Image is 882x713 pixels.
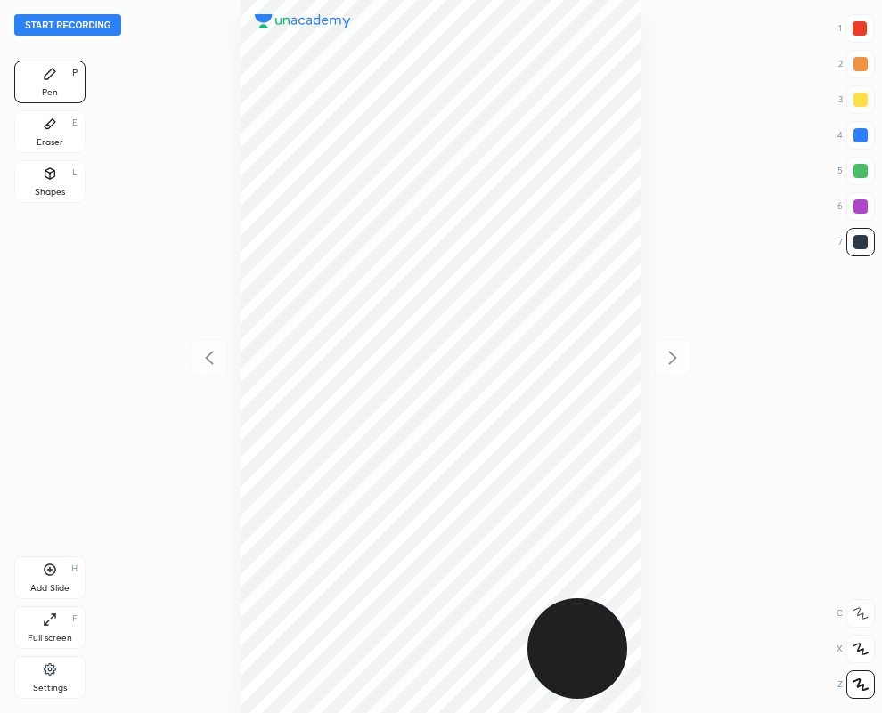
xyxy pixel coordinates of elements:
[72,168,78,177] div: L
[30,584,69,593] div: Add Slide
[838,14,874,43] div: 1
[35,188,65,197] div: Shapes
[837,192,875,221] div: 6
[28,634,72,643] div: Full screen
[72,118,78,127] div: E
[838,228,875,256] div: 7
[838,50,875,78] div: 2
[71,564,78,573] div: H
[14,14,121,36] button: Start recording
[837,599,875,628] div: C
[37,138,63,147] div: Eraser
[837,635,875,663] div: X
[72,69,78,77] div: P
[837,670,875,699] div: Z
[837,157,875,185] div: 5
[33,684,67,693] div: Settings
[837,121,875,150] div: 4
[72,614,78,623] div: F
[255,14,351,28] img: logo.38c385cc.svg
[42,88,58,97] div: Pen
[838,85,875,114] div: 3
